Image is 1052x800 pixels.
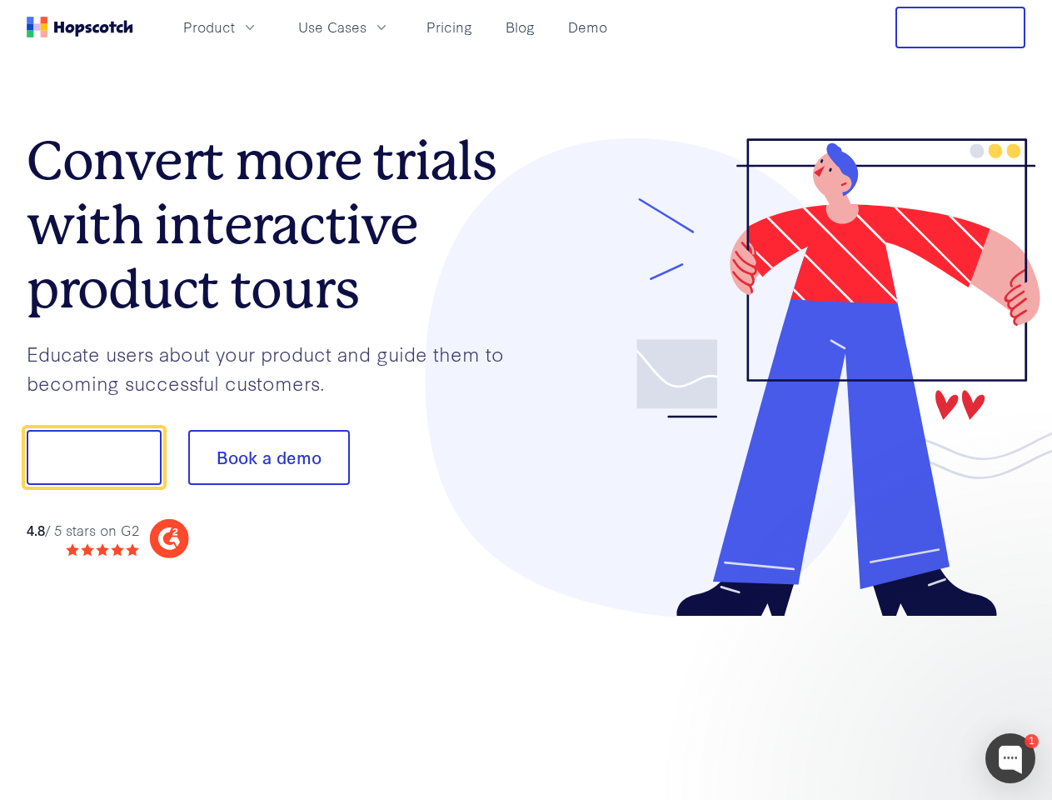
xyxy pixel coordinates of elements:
button: Free Trial [895,7,1025,48]
a: Demo [561,13,614,41]
div: 1 [1025,734,1039,748]
div: / 5 stars on G2 [27,520,139,541]
button: Use Cases [288,13,400,41]
button: Product [173,13,268,41]
strong: 4.8 [27,520,45,539]
span: Use Cases [298,17,366,37]
button: Book a demo [188,430,350,485]
a: Home [27,17,133,37]
button: Show me! [27,430,162,485]
a: Blog [499,13,541,41]
span: Product [183,17,235,37]
p: Educate users about your product and guide them to becoming successful customers. [27,339,526,397]
a: Pricing [420,13,479,41]
h1: Convert more trials with interactive product tours [27,129,526,321]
